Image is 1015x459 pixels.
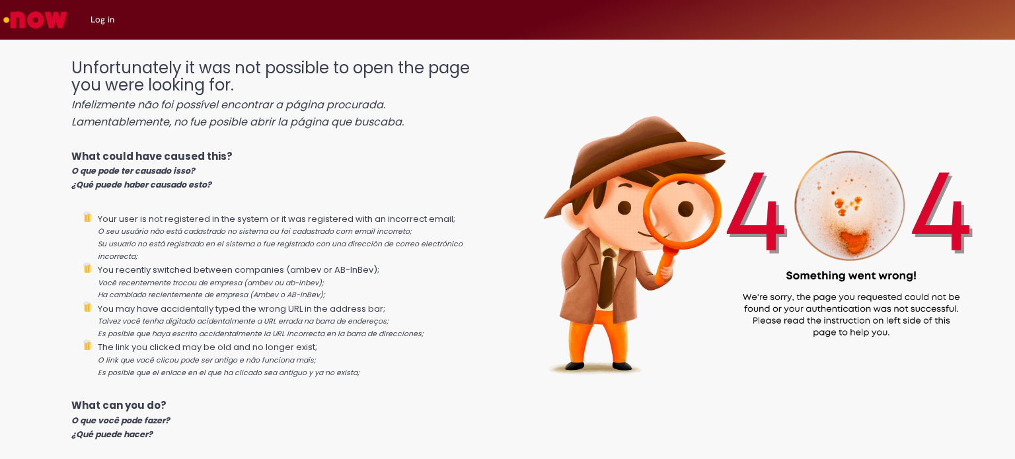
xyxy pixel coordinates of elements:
i: Infelizmente não foi possível encontrar a página procurada. [71,97,385,112]
p: What could have caused this? [71,149,496,192]
i: O link que você clicou pode ser antigo e não funciona mais; [98,355,316,365]
i: Es posible que haya escrito accidentalmente la URL incorrecta en la barra de direcciones; [98,329,424,339]
li: You may have accidentally typed the wrong URL in the address bar; [98,301,496,340]
i: Su usuario no está registrado en el sistema o fue registrado con una dirección de correo electrón... [98,239,463,262]
i: O seu usuário não está cadastrado no sistema ou foi cadastrado com email incorreto; [98,227,412,236]
i: Es posible que el enlace en el que ha clicado sea antiguo y ya no exista; [98,368,359,378]
li: The link you clicked may be old and no longer exist; [98,339,496,378]
i: O que pode ter causado isso? [71,165,195,176]
i: ¿Qué puede hacer? [71,429,153,440]
img: 404_ambev_new.png [496,46,1015,408]
h1: Unfortunately it was not possible to open the page you were looking for. [71,59,496,129]
li: Your user is not registered in the system or it was registered with an incorrect email; [98,211,496,262]
p: What can you do? [71,398,496,441]
i: Ha cambiado recientemente de empresa (Ambev o AB-InBev); [98,290,325,300]
img: ServiceNow [1,7,69,33]
i: O que você pode fazer? [71,415,170,426]
i: Você recentemente trocou de empresa (ambev ou ab-inbev); [98,278,324,288]
i: Lamentablemente, no fue posible abrir la página que buscaba. [71,114,404,129]
li: You recently switched between companies (ambev or AB-InBev); [98,262,496,301]
i: Talvez você tenha digitado acidentalmente a URL errada na barra de endereços; [98,316,389,326]
i: ¿Qué puede haber causado esto? [71,179,211,190]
